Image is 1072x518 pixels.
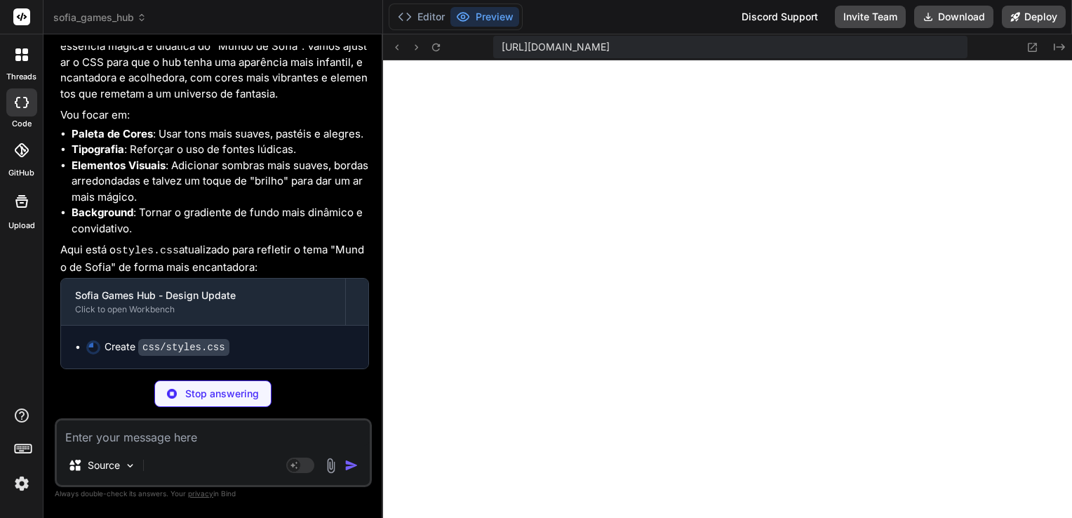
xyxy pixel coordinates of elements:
strong: Paleta de Cores [72,127,153,140]
button: Editor [392,7,450,27]
button: Deploy [1002,6,1066,28]
li: : Reforçar o uso de fontes lúdicas. [72,142,369,158]
p: Always double-check its answers. Your in Bind [55,487,372,500]
button: Invite Team [835,6,906,28]
strong: Elementos Visuais [72,159,166,172]
li: : Usar tons mais suaves, pastéis e alegres. [72,126,369,142]
div: Discord Support [733,6,826,28]
p: Aqui está o atualizado para refletir o tema "Mundo de Sofia" de forma mais encantadora: [60,242,369,275]
div: Click to open Workbench [75,304,331,315]
li: : Tornar o gradiente de fundo mais dinâmico e convidativo. [72,205,369,237]
label: GitHub [8,167,34,179]
span: [URL][DOMAIN_NAME] [502,40,610,54]
p: Entendido! Peço desculpas se o design inicial não capturou a essência mágica e didática do "Mundo... [60,23,369,102]
label: code [12,118,32,130]
button: Download [914,6,993,28]
p: Source [88,458,120,472]
code: styles.css [116,245,179,257]
label: Upload [8,220,35,232]
img: settings [10,472,34,496]
img: icon [344,458,359,472]
img: Pick Models [124,460,136,472]
iframe: Preview [383,60,1072,518]
strong: Tipografia [72,142,124,156]
button: Preview [450,7,519,27]
span: privacy [188,489,213,498]
label: threads [6,71,36,83]
button: Sofia Games Hub - Design UpdateClick to open Workbench [61,279,345,325]
div: Sofia Games Hub - Design Update [75,288,331,303]
li: : Adicionar sombras mais suaves, bordas arredondadas e talvez um toque de "brilho" para dar um ar... [72,158,369,206]
span: sofia_games_hub [53,11,147,25]
strong: Background [72,206,133,219]
img: attachment [323,458,339,474]
code: css/styles.css [138,339,229,356]
p: Vou focar em: [60,107,369,124]
p: Stop answering [185,387,259,401]
div: Create [105,340,229,354]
